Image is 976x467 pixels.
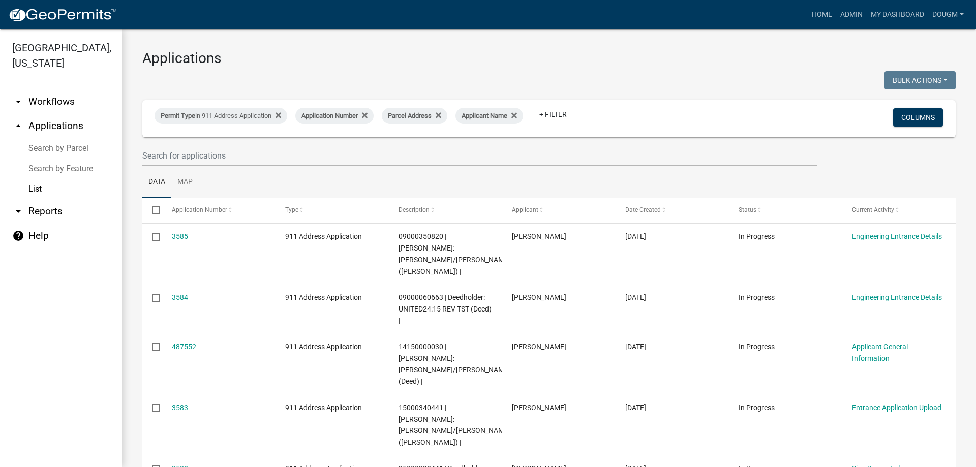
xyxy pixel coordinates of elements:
a: Applicant General Information [852,343,908,362]
span: 10/03/2025 [625,343,646,351]
datatable-header-cell: Type [275,198,388,223]
span: Application Number [172,206,227,213]
datatable-header-cell: Select [142,198,162,223]
span: 14150000030 | Deedholder: BIERSTEDT, ANDREA/HAMILTON, TEYLOR (Deed) | [399,343,510,385]
span: Status [739,206,756,213]
span: 911 Address Application [285,403,362,412]
i: help [12,230,24,242]
a: Home [808,5,836,24]
span: In Progress [739,343,775,351]
a: Entrance Application Upload [852,403,941,412]
datatable-header-cell: Status [729,198,842,223]
datatable-header-cell: Description [389,198,502,223]
a: + Filter [531,105,575,123]
span: 09/30/2025 [625,403,646,412]
button: Bulk Actions [884,71,956,89]
h3: Applications [142,50,956,67]
i: arrow_drop_down [12,205,24,217]
span: 10/03/2025 [625,293,646,301]
a: My Dashboard [867,5,928,24]
span: 10/06/2025 [625,232,646,240]
a: 3584 [172,293,188,301]
span: 09000060663 | Deedholder: UNITED24:15 REV TST (Deed) | [399,293,492,325]
span: Application Number [301,112,358,119]
span: Current Activity [852,206,894,213]
div: in 911 Address Application [155,108,287,124]
span: 911 Address Application [285,293,362,301]
span: In Progress [739,232,775,240]
i: arrow_drop_down [12,96,24,108]
span: Permit Type [161,112,195,119]
span: Becky Schultz [512,403,566,412]
span: Parcel Address [388,112,432,119]
span: Description [399,206,430,213]
a: Engineering Entrance Details [852,232,942,240]
span: Date Created [625,206,661,213]
input: Search for applications [142,145,817,166]
span: 15000340441 | Deedholder: KOEHN, STACY L/KING, KYLE J (Deed) | [399,403,510,446]
span: In Progress [739,293,775,301]
a: Map [171,166,199,199]
span: 911 Address Application [285,232,362,240]
span: Becky Schultz [512,232,566,240]
a: 3583 [172,403,188,412]
span: 911 Address Application [285,343,362,351]
a: Engineering Entrance Details [852,293,942,301]
a: 487552 [172,343,196,351]
a: Data [142,166,171,199]
span: In Progress [739,403,775,412]
datatable-header-cell: Application Number [162,198,275,223]
span: Becky Schultz [512,293,566,301]
span: Becky Schultz [512,343,566,351]
a: Admin [836,5,867,24]
span: Applicant [512,206,538,213]
button: Columns [893,108,943,127]
datatable-header-cell: Applicant [502,198,616,223]
i: arrow_drop_up [12,120,24,132]
span: 09000350820 | Deedholder: HUTCHCROFT, JOHN E TST/HUTCHCROFT, MICHELLE A TST (Deed) | [399,232,510,275]
span: Applicant Name [462,112,507,119]
datatable-header-cell: Current Activity [842,198,956,223]
a: 3585 [172,232,188,240]
datatable-header-cell: Date Created [616,198,729,223]
span: Type [285,206,298,213]
a: Dougm [928,5,968,24]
